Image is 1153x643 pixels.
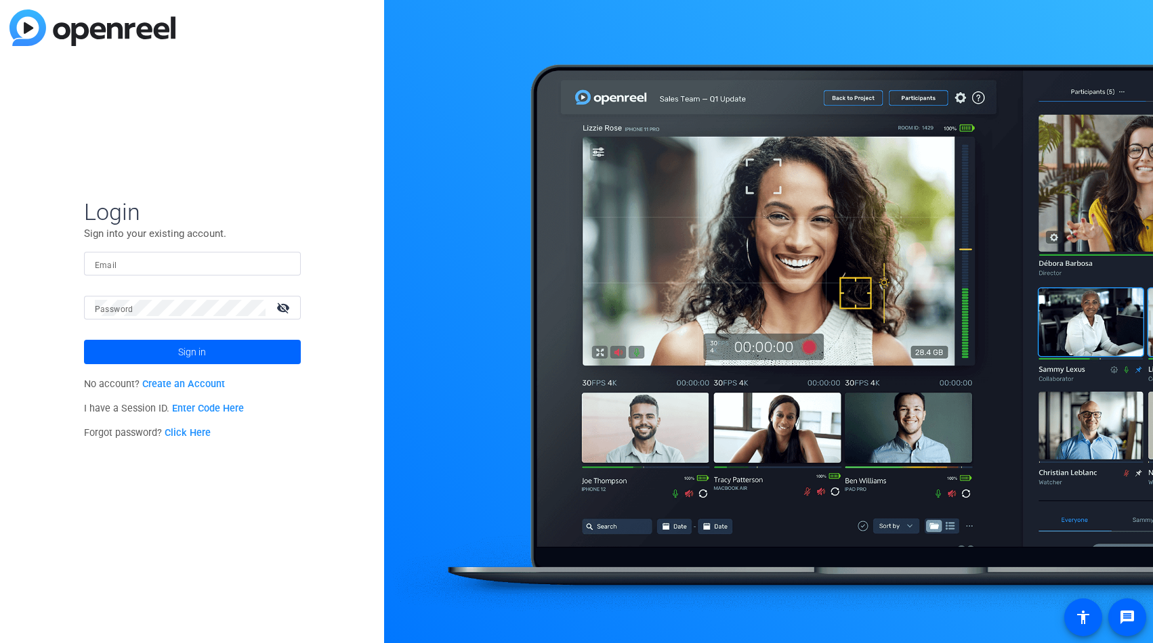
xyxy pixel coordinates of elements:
span: Forgot password? [84,427,211,439]
a: Click Here [165,427,211,439]
mat-icon: accessibility [1075,609,1091,625]
span: Sign in [178,335,206,369]
mat-icon: visibility_off [268,298,301,317]
mat-icon: message [1119,609,1135,625]
a: Enter Code Here [172,403,244,414]
span: No account? [84,378,226,390]
a: Create an Account [142,378,225,390]
input: Enter Email Address [95,256,290,272]
span: Login [84,198,301,226]
img: blue-gradient.svg [9,9,175,46]
mat-label: Password [95,305,133,314]
button: Sign in [84,340,301,364]
mat-label: Email [95,261,117,270]
span: I have a Session ID. [84,403,245,414]
p: Sign into your existing account. [84,226,301,241]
